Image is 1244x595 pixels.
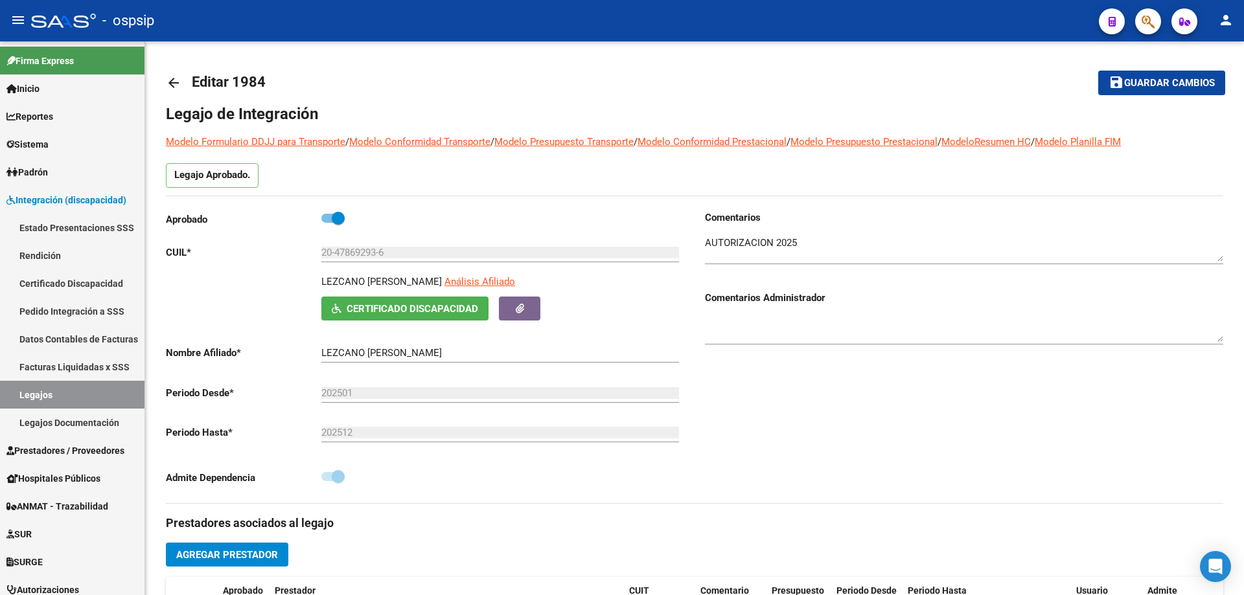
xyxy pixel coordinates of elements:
[166,514,1223,532] h3: Prestadores asociados al legajo
[6,443,124,458] span: Prestadores / Proveedores
[494,136,634,148] a: Modelo Presupuesto Transporte
[166,346,321,360] p: Nombre Afiliado
[1200,551,1231,582] div: Open Intercom Messenger
[166,163,259,188] p: Legajo Aprobado.
[166,471,321,485] p: Admite Dependencia
[1035,136,1121,148] a: Modelo Planilla FIM
[1218,12,1234,28] mat-icon: person
[349,136,490,148] a: Modelo Conformidad Transporte
[705,291,1223,305] h3: Comentarios Administrador
[941,136,1031,148] a: ModeloResumen HC
[6,137,49,152] span: Sistema
[705,210,1223,225] h3: Comentarios
[166,245,321,260] p: CUIL
[790,136,938,148] a: Modelo Presupuesto Prestacional
[166,212,321,227] p: Aprobado
[166,104,1223,124] h1: Legajo de Integración
[6,109,53,124] span: Reportes
[6,471,100,486] span: Hospitales Públicos
[166,543,288,567] button: Agregar Prestador
[1098,71,1225,95] button: Guardar cambios
[6,193,126,207] span: Integración (discapacidad)
[192,74,266,90] span: Editar 1984
[347,303,478,315] span: Certificado Discapacidad
[102,6,154,35] span: - ospsip
[444,276,515,287] span: Análisis Afiliado
[166,75,181,91] mat-icon: arrow_back
[6,555,43,569] span: SURGE
[638,136,787,148] a: Modelo Conformidad Prestacional
[166,386,321,400] p: Periodo Desde
[10,12,26,28] mat-icon: menu
[321,275,442,289] p: LEZCANO [PERSON_NAME]
[166,136,345,148] a: Modelo Formulario DDJJ para Transporte
[166,425,321,440] p: Periodo Hasta
[1109,74,1124,90] mat-icon: save
[6,54,74,68] span: Firma Express
[321,297,489,320] button: Certificado Discapacidad
[6,499,108,513] span: ANMAT - Trazabilidad
[176,549,278,561] span: Agregar Prestador
[6,527,32,541] span: SUR
[6,165,48,179] span: Padrón
[1124,78,1215,89] span: Guardar cambios
[6,82,40,96] span: Inicio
